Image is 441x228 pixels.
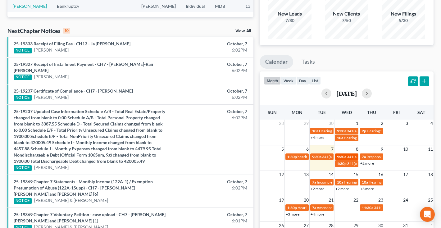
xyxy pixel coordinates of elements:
a: [PERSON_NAME] [34,164,69,171]
span: 6 [306,145,309,153]
span: 18 [427,171,434,178]
span: 24 [402,196,409,204]
div: NOTICE [14,95,32,101]
span: 25 [427,196,434,204]
div: New Clients [325,10,368,17]
a: +2 more [360,161,374,166]
div: 5/30 [382,17,425,24]
span: Response to MFR DUE [366,154,403,159]
span: Wed [342,110,352,115]
span: 19 [278,196,284,204]
div: 10 [63,28,70,34]
div: New Filings [382,10,425,17]
span: 10a [337,135,343,140]
span: 9 [380,145,384,153]
div: 6:02PM [174,185,247,191]
span: 7a [312,205,316,210]
div: October, 7 [174,179,247,185]
span: 7 [330,145,334,153]
div: New Leads [268,10,311,17]
a: +3 more [360,186,374,191]
span: Hearing for [PERSON_NAME] [369,180,417,185]
span: 1 [355,120,359,127]
button: month [264,76,281,85]
span: 11:30a [362,205,373,210]
span: 1:30p [337,161,347,166]
span: Sat [417,110,425,115]
span: 10 [402,145,409,153]
button: list [309,76,321,85]
h2: [DATE] [336,90,357,97]
span: Fri [393,110,400,115]
div: October, 7 [174,108,247,115]
span: 15 [353,171,359,178]
span: 341(a) meeting for [PERSON_NAME] [347,161,407,166]
span: 30 [328,120,334,127]
span: 7a [362,154,366,159]
span: 3 [405,120,409,127]
span: 2p [362,129,366,133]
span: 22 [353,196,359,204]
span: 12 [278,171,284,178]
span: 21 [328,196,334,204]
span: 341(a) meeting for [PERSON_NAME] [374,205,434,210]
span: Amended Plan DUE [317,205,349,210]
span: hearing for [PERSON_NAME] [298,154,345,159]
div: NextChapter Notices [7,27,70,34]
div: NOTICE [14,48,32,53]
span: Incomplete Docs DUE [317,180,353,185]
span: Sun [268,110,277,115]
span: 14 [328,171,334,178]
div: 6:02PM [174,115,247,121]
button: week [281,76,296,85]
span: 341(a) meeting for [PERSON_NAME] [347,129,407,133]
div: NOTICE [14,75,32,80]
span: Hearing for [PERSON_NAME] [344,180,392,185]
span: Thu [367,110,376,115]
a: [PERSON_NAME] & [PERSON_NAME] [34,197,108,203]
span: 11 [427,145,434,153]
span: 7a [312,180,316,185]
span: 1:30p [287,205,297,210]
div: NOTICE [14,165,32,171]
span: Hearing for [PERSON_NAME] [367,129,415,133]
td: 13 [240,0,271,12]
td: Bankruptcy [52,0,91,12]
span: 341(a) meeting for [PERSON_NAME] [347,154,407,159]
span: Tue [318,110,326,115]
a: +3 more [286,212,299,217]
div: 7/50 [325,17,368,24]
a: Calendar [260,55,293,69]
span: 5 [281,145,284,153]
td: [PERSON_NAME] [136,0,181,12]
a: 25-19369 Chapter 7 Statements - Monthly Income (122A-1) / Exemption Presumption of Abuse (122A-1S... [14,179,153,197]
a: +4 more [311,135,324,140]
span: Mon [292,110,302,115]
a: 25-19327 Receipt of Installment Payment - CH7 - [PERSON_NAME]-Raii [PERSON_NAME] [14,62,153,73]
span: 9:30a [312,154,321,159]
a: [PERSON_NAME] [34,94,69,100]
div: October, 7 [174,61,247,67]
div: 6:02PM [174,67,247,74]
span: 10a [337,180,343,185]
span: 13 [303,171,309,178]
div: October, 7 [174,212,247,218]
span: Hearing for [PERSON_NAME] [344,135,392,140]
span: Hearing for [PERSON_NAME] [298,205,346,210]
a: +2 more [311,186,324,191]
a: [PERSON_NAME] [34,47,69,53]
a: +4 more [311,212,324,217]
a: 25-19237 Updated Case Information Schedule A/B - Total Real Estate/Property changed from blank to... [14,109,165,164]
span: 29 [303,120,309,127]
span: 9:30a [337,154,346,159]
div: October, 7 [174,41,247,47]
a: [PERSON_NAME] [12,3,47,9]
span: 16 [378,171,384,178]
span: 23 [378,196,384,204]
span: 341(a) meeting for [PERSON_NAME] [322,154,382,159]
span: 8 [355,145,359,153]
a: 25-19237 Certificate of Compliance - CH7 - [PERSON_NAME] [14,88,133,93]
td: Individual [181,0,210,12]
span: 2 [380,120,384,127]
a: [PERSON_NAME] [34,74,69,80]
